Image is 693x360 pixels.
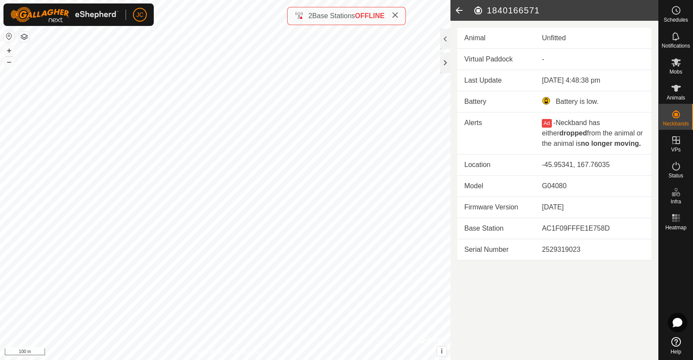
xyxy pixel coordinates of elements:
[457,239,535,260] td: Serial Number
[19,32,29,42] button: Map Layers
[437,347,447,356] button: i
[4,31,14,42] button: Reset Map
[542,119,643,147] span: Neckband has either from the animal or the animal is
[663,121,689,126] span: Neckbands
[457,49,535,70] td: Virtual Paddock
[355,12,385,19] span: OFFLINE
[10,7,119,22] img: Gallagher Logo
[670,199,681,204] span: Infra
[559,129,587,137] b: dropped
[667,95,685,100] span: Animals
[457,154,535,176] td: Location
[136,10,143,19] span: JC
[668,173,683,178] span: Status
[457,197,535,218] td: Firmware Version
[542,55,544,63] app-display-virtual-paddock-transition: -
[542,223,644,234] div: AC1F09FFFE1E758D
[670,349,681,354] span: Help
[4,45,14,56] button: +
[4,57,14,67] button: –
[457,112,535,154] td: Alerts
[457,28,535,49] td: Animal
[441,347,443,355] span: i
[542,33,644,43] div: Unfitted
[554,119,556,126] span: -
[542,181,644,191] div: G04080
[670,69,682,74] span: Mobs
[542,160,644,170] div: -45.95341, 167.76035
[457,176,535,197] td: Model
[457,91,535,112] td: Battery
[473,5,658,16] h2: 1840166571
[671,147,680,152] span: VPs
[191,349,223,357] a: Privacy Policy
[312,12,355,19] span: Base Stations
[664,17,688,22] span: Schedules
[457,218,535,239] td: Base Station
[542,202,644,212] div: [DATE]
[659,334,693,358] a: Help
[542,75,644,86] div: [DATE] 4:48:38 pm
[665,225,687,230] span: Heatmap
[581,140,641,147] b: no longer moving.
[308,12,312,19] span: 2
[542,119,551,128] button: Ad
[662,43,690,48] span: Notifications
[234,349,259,357] a: Contact Us
[542,96,644,107] div: Battery is low.
[542,244,644,255] div: 2529319023
[457,70,535,91] td: Last Update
